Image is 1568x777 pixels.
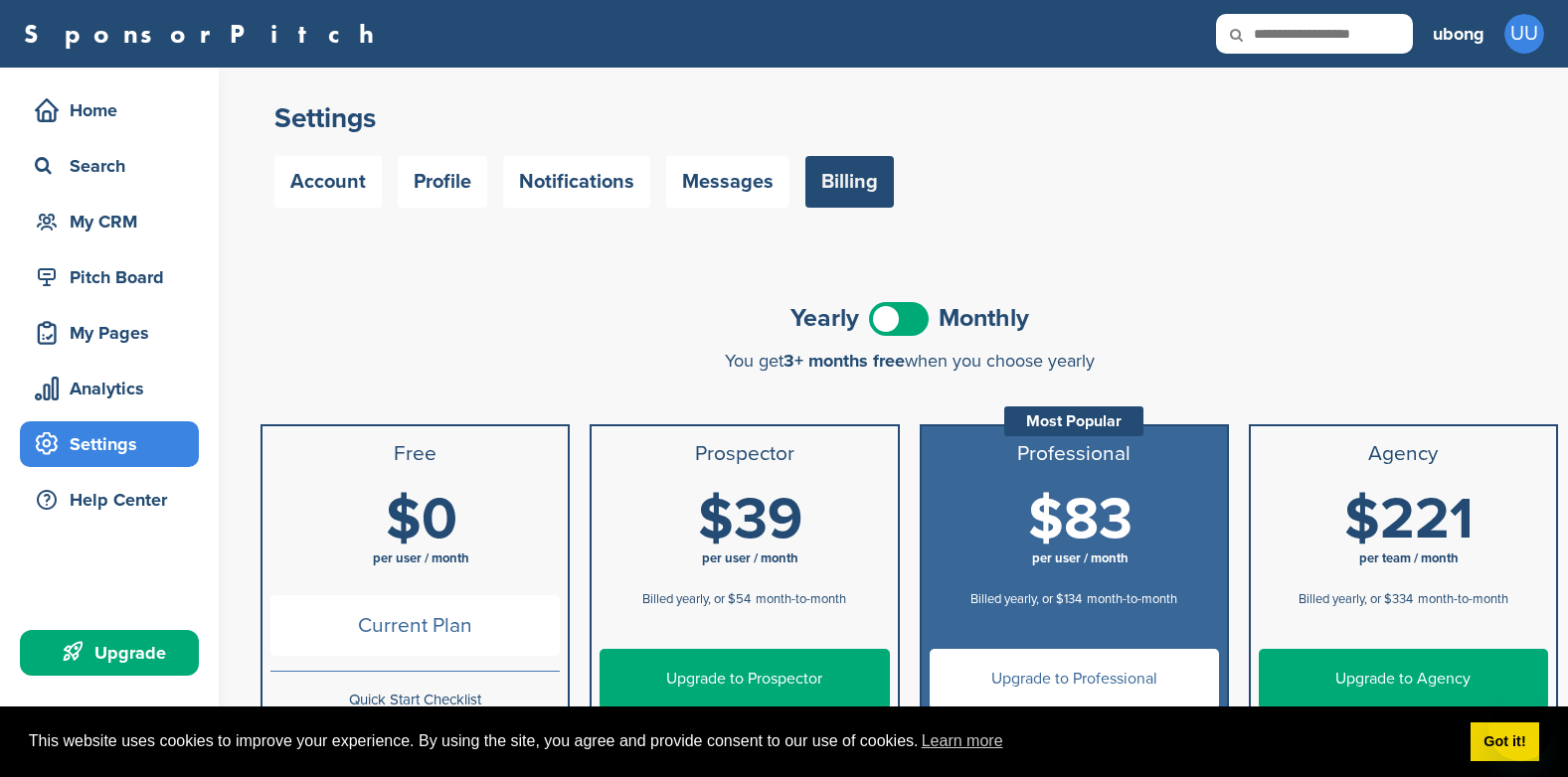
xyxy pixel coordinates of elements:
[270,688,560,712] p: Quick Start Checklist
[1032,550,1129,566] span: per user / month
[261,351,1558,371] div: You get when you choose yearly
[20,421,199,467] a: Settings
[30,315,199,351] div: My Pages
[20,630,199,676] a: Upgrade
[939,306,1029,331] span: Monthly
[1418,591,1508,607] span: month-to-month
[30,635,199,671] div: Upgrade
[503,156,650,208] a: Notifications
[30,482,199,518] div: Help Center
[20,199,199,244] a: My CRM
[805,156,894,208] a: Billing
[270,442,560,466] h3: Free
[20,310,199,356] a: My Pages
[20,143,199,189] a: Search
[30,371,199,406] div: Analytics
[1488,698,1552,761] iframe: Button to launch messaging window
[1433,20,1484,48] h3: ubong
[1433,12,1484,56] a: ubong
[600,442,889,466] h3: Prospector
[756,591,846,607] span: month-to-month
[30,92,199,128] div: Home
[1299,591,1413,607] span: Billed yearly, or $334
[930,649,1219,709] a: Upgrade to Professional
[274,100,1544,136] h2: Settings
[30,259,199,295] div: Pitch Board
[274,156,382,208] a: Account
[30,426,199,462] div: Settings
[1259,649,1548,709] a: Upgrade to Agency
[1028,485,1132,554] span: $83
[20,477,199,523] a: Help Center
[30,204,199,239] div: My CRM
[970,591,1082,607] span: Billed yearly, or $134
[24,21,387,47] a: SponsorPitch
[20,254,199,300] a: Pitch Board
[642,591,751,607] span: Billed yearly, or $54
[1471,722,1539,762] a: dismiss cookie message
[1359,550,1459,566] span: per team / month
[790,306,859,331] span: Yearly
[270,595,560,656] span: Current Plan
[666,156,789,208] a: Messages
[29,726,1455,756] span: This website uses cookies to improve your experience. By using the site, you agree and provide co...
[1504,14,1544,54] span: UU
[702,550,798,566] span: per user / month
[386,485,457,554] span: $0
[1004,406,1143,436] div: Most Popular
[1259,442,1548,466] h3: Agency
[919,726,1006,756] a: learn more about cookies
[698,485,802,554] span: $39
[20,87,199,133] a: Home
[784,350,905,372] span: 3+ months free
[30,148,199,184] div: Search
[600,649,889,709] a: Upgrade to Prospector
[930,442,1219,466] h3: Professional
[1344,485,1474,554] span: $221
[373,550,469,566] span: per user / month
[1087,591,1177,607] span: month-to-month
[398,156,487,208] a: Profile
[20,366,199,411] a: Analytics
